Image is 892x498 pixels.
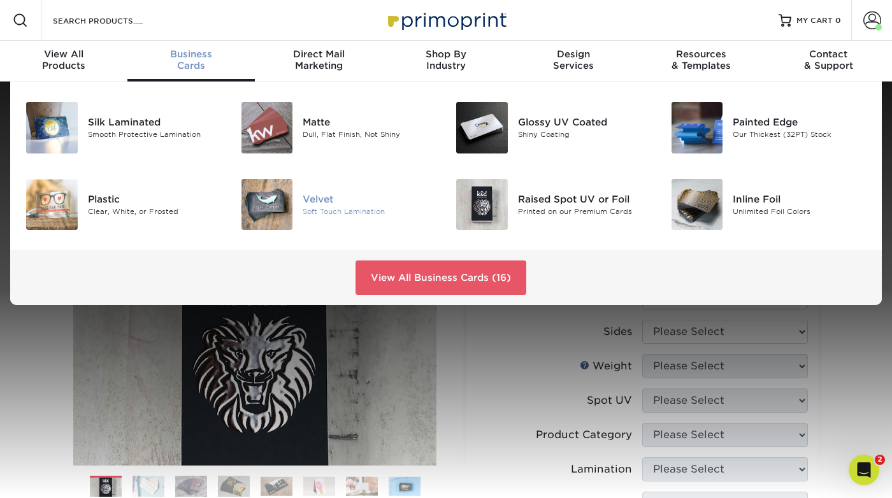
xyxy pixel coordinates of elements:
[671,97,867,159] a: Painted Edge Business Cards Painted Edge Our Thickest (32PT) Stock
[637,41,765,82] a: Resources& Templates
[672,179,723,231] img: Inline Foil Business Cards
[456,174,652,236] a: Raised Spot UV or Foil Business Cards Raised Spot UV or Foil Printed on our Premium Cards
[637,48,765,60] span: Resources
[241,102,293,153] img: Matte Business Cards
[255,41,382,82] a: Direct MailMarketing
[733,206,867,217] div: Unlimited Foil Colors
[518,115,652,129] div: Glossy UV Coated
[241,174,437,236] a: Velvet Business Cards Velvet Soft Touch Lamination
[733,192,867,206] div: Inline Foil
[25,174,222,236] a: Plastic Business Cards Plastic Clear, White, or Frosted
[26,102,78,153] img: Silk Laminated Business Cards
[241,179,293,231] img: Velvet Business Cards
[672,102,723,153] img: Painted Edge Business Cards
[875,455,885,465] span: 2
[510,48,637,60] span: Design
[382,48,510,60] span: Shop By
[52,13,176,28] input: SEARCH PRODUCTS.....
[518,206,652,217] div: Printed on our Premium Cards
[127,41,255,82] a: BusinessCards
[765,48,892,60] span: Contact
[382,6,510,34] img: Primoprint
[255,48,382,71] div: Marketing
[796,15,833,26] span: MY CART
[835,16,841,25] span: 0
[733,115,867,129] div: Painted Edge
[88,129,222,140] div: Smooth Protective Lamination
[510,41,637,82] a: DesignServices
[88,115,222,129] div: Silk Laminated
[456,97,652,159] a: Glossy UV Coated Business Cards Glossy UV Coated Shiny Coating
[255,48,382,60] span: Direct Mail
[518,129,652,140] div: Shiny Coating
[382,41,510,82] a: Shop ByIndustry
[88,206,222,217] div: Clear, White, or Frosted
[127,48,255,71] div: Cards
[382,48,510,71] div: Industry
[456,102,508,153] img: Glossy UV Coated Business Cards
[241,97,437,159] a: Matte Business Cards Matte Dull, Flat Finish, Not Shiny
[671,174,867,236] a: Inline Foil Business Cards Inline Foil Unlimited Foil Colors
[733,129,867,140] div: Our Thickest (32PT) Stock
[765,48,892,71] div: & Support
[127,48,255,60] span: Business
[303,206,436,217] div: Soft Touch Lamination
[637,48,765,71] div: & Templates
[510,48,637,71] div: Services
[88,192,222,206] div: Plastic
[26,179,78,231] img: Plastic Business Cards
[849,455,879,485] iframe: Intercom live chat
[518,192,652,206] div: Raised Spot UV or Foil
[303,129,436,140] div: Dull, Flat Finish, Not Shiny
[765,41,892,82] a: Contact& Support
[356,260,526,295] a: View All Business Cards (16)
[303,115,436,129] div: Matte
[456,179,508,231] img: Raised Spot UV or Foil Business Cards
[25,97,222,159] a: Silk Laminated Business Cards Silk Laminated Smooth Protective Lamination
[303,192,436,206] div: Velvet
